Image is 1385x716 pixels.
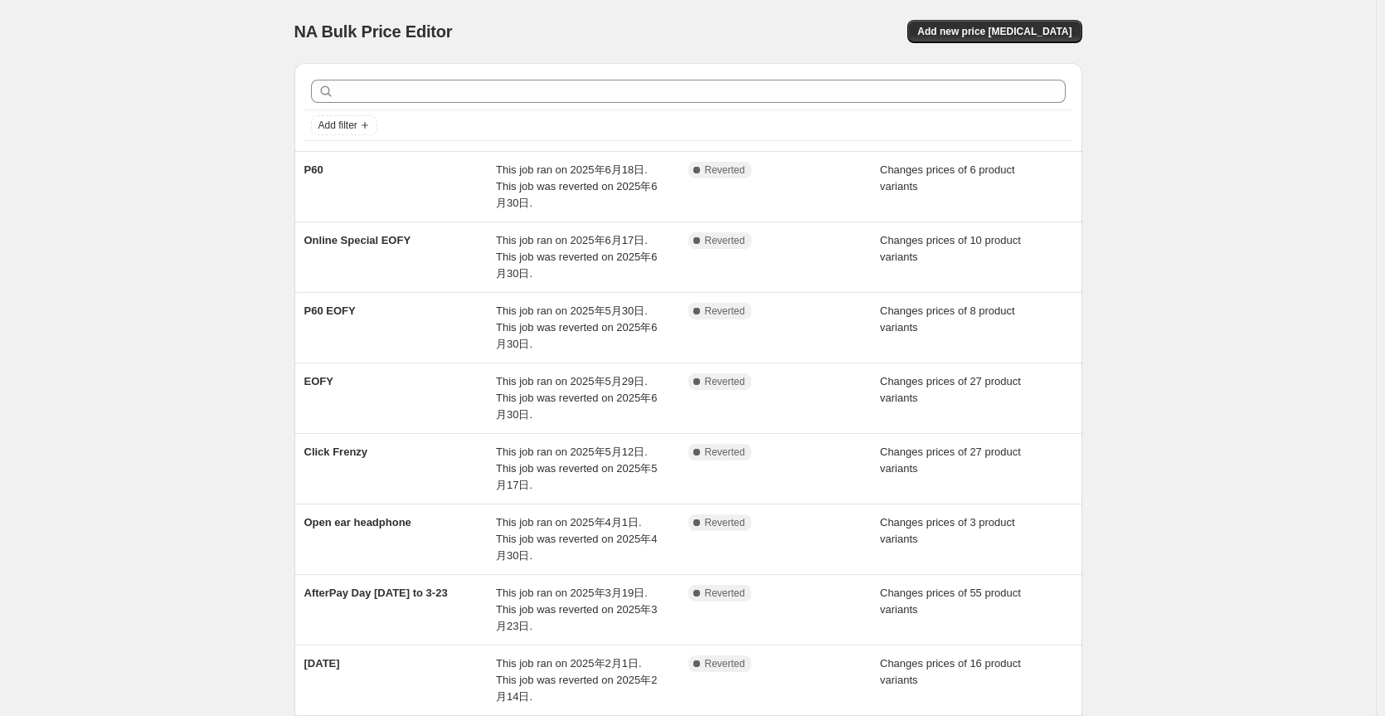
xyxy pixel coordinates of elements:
[705,375,746,388] span: Reverted
[304,375,333,387] span: EOFY
[304,446,368,458] span: Click Frenzy
[294,22,453,41] span: NA Bulk Price Editor
[496,446,657,491] span: This job ran on 2025年5月12日. This job was reverted on 2025年5月17日.
[304,587,448,599] span: AfterPay Day [DATE] to 3-23
[496,587,657,632] span: This job ran on 2025年3月19日. This job was reverted on 2025年3月23日.
[496,657,657,703] span: This job ran on 2025年2月1日. This job was reverted on 2025年2月14日.
[880,657,1021,686] span: Changes prices of 16 product variants
[705,304,746,318] span: Reverted
[880,446,1021,475] span: Changes prices of 27 product variants
[705,163,746,177] span: Reverted
[318,119,357,132] span: Add filter
[880,375,1021,404] span: Changes prices of 27 product variants
[496,375,657,421] span: This job ran on 2025年5月29日. This job was reverted on 2025年6月30日.
[496,163,657,209] span: This job ran on 2025年6月18日. This job was reverted on 2025年6月30日.
[705,234,746,247] span: Reverted
[496,304,657,350] span: This job ran on 2025年5月30日. This job was reverted on 2025年6月30日.
[880,234,1021,263] span: Changes prices of 10 product variants
[705,657,746,670] span: Reverted
[880,516,1015,545] span: Changes prices of 3 product variants
[880,587,1021,616] span: Changes prices of 55 product variants
[496,516,657,562] span: This job ran on 2025年4月1日. This job was reverted on 2025年4月30日.
[705,516,746,529] span: Reverted
[880,163,1015,192] span: Changes prices of 6 product variants
[917,25,1072,38] span: Add new price [MEDICAL_DATA]
[304,516,411,528] span: Open ear headphone
[880,304,1015,334] span: Changes prices of 8 product variants
[705,587,746,600] span: Reverted
[304,234,411,246] span: Online Special EOFY
[304,657,340,670] span: [DATE]
[304,304,356,317] span: P60 EOFY
[311,115,377,135] button: Add filter
[496,234,657,280] span: This job ran on 2025年6月17日. This job was reverted on 2025年6月30日.
[304,163,323,176] span: P60
[907,20,1081,43] button: Add new price [MEDICAL_DATA]
[705,446,746,459] span: Reverted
